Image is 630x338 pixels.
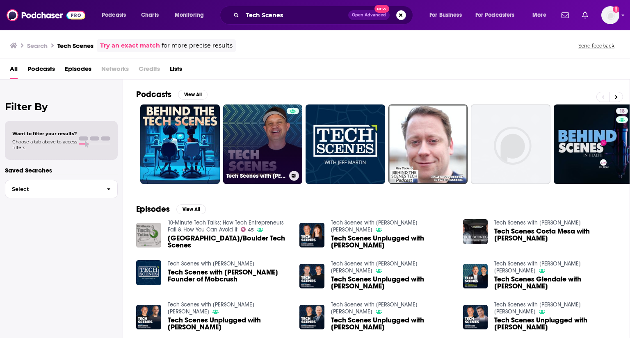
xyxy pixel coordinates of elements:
[168,235,290,249] span: [GEOGRAPHIC_DATA]/Boulder Tech Scenes
[463,219,488,244] a: Tech Scenes Costa Mesa with Carey Ransom
[331,260,418,274] a: Tech Scenes with Jeff James Martin
[494,228,616,242] a: Tech Scenes Costa Mesa with Carey Ransom
[299,223,324,248] img: Tech Scenes Unplugged with Anne Hallock
[223,104,303,184] a: Tech Scenes with [PERSON_NAME] [PERSON_NAME]
[10,62,18,79] a: All
[248,228,254,232] span: 45
[576,42,617,49] button: Send feedback
[601,6,619,24] button: Show profile menu
[494,228,616,242] span: Tech Scenes Costa Mesa with [PERSON_NAME]
[579,8,591,22] a: Show notifications dropdown
[136,260,161,285] img: Tech Scenes with Royce Disini Founder of Mobcrush
[463,264,488,289] img: Tech Scenes Glendale with Jay Ackerman
[169,9,215,22] button: open menu
[331,301,418,315] a: Tech Scenes with Jeff James Martin
[168,219,284,233] a: 10-Minute Tech Talks: How Tech Entrepreneurs Fail & How You Can Avoid It
[331,276,453,290] a: Tech Scenes Unplugged with Ben Foster
[494,219,581,226] a: Tech Scenes with Jeff Martin
[168,235,290,249] a: Denver/Boulder Tech Scenes
[136,89,208,100] a: PodcastsView All
[168,269,290,283] a: Tech Scenes with Royce Disini Founder of Mobcrush
[331,317,453,331] a: Tech Scenes Unplugged with Kevin Lindbergh
[12,131,77,136] span: Want to filter your results?
[7,7,85,23] img: Podchaser - Follow, Share and Rate Podcasts
[5,101,118,113] h2: Filter By
[141,9,159,21] span: Charts
[424,9,472,22] button: open menu
[162,41,233,50] span: for more precise results
[619,107,625,116] span: 18
[170,62,182,79] a: Lists
[65,62,91,79] a: Episodes
[5,186,100,192] span: Select
[494,260,581,274] a: Tech Scenes with Jeff James Martin
[5,166,118,174] p: Saved Searches
[168,317,290,331] a: Tech Scenes Unplugged with Brett Brohl
[178,90,208,100] button: View All
[136,305,161,330] img: Tech Scenes Unplugged with Brett Brohl
[463,305,488,330] img: Tech Scenes Unplugged with Aasim Saeed
[168,260,254,267] a: Tech Scenes with Jeff Martin
[494,301,581,315] a: Tech Scenes with Jeff James Martin
[331,317,453,331] span: Tech Scenes Unplugged with [PERSON_NAME]
[494,317,616,331] span: Tech Scenes Unplugged with [PERSON_NAME]
[374,5,389,13] span: New
[57,42,94,50] h3: Tech Scenes
[242,9,348,22] input: Search podcasts, credits, & more...
[136,223,161,248] img: Denver/Boulder Tech Scenes
[12,139,77,150] span: Choose a tab above to access filters.
[494,276,616,290] span: Tech Scenes Glendale with [PERSON_NAME]
[241,227,254,232] a: 45
[348,10,390,20] button: Open AdvancedNew
[331,235,453,249] span: Tech Scenes Unplugged with [PERSON_NAME]
[429,9,462,21] span: For Business
[470,9,527,22] button: open menu
[558,8,572,22] a: Show notifications dropdown
[228,6,421,25] div: Search podcasts, credits, & more...
[168,301,254,315] a: Tech Scenes with Jeff James Martin
[331,235,453,249] a: Tech Scenes Unplugged with Anne Hallock
[527,9,557,22] button: open menu
[299,264,324,289] img: Tech Scenes Unplugged with Ben Foster
[136,89,171,100] h2: Podcasts
[139,62,160,79] span: Credits
[299,305,324,330] img: Tech Scenes Unplugged with Kevin Lindbergh
[475,9,515,21] span: For Podcasters
[168,317,290,331] span: Tech Scenes Unplugged with [PERSON_NAME]
[226,172,286,179] h3: Tech Scenes with [PERSON_NAME] [PERSON_NAME]
[331,276,453,290] span: Tech Scenes Unplugged with [PERSON_NAME]
[494,317,616,331] a: Tech Scenes Unplugged with Aasim Saeed
[96,9,137,22] button: open menu
[616,108,628,114] a: 18
[168,269,290,283] span: Tech Scenes with [PERSON_NAME] Founder of Mobcrush
[27,42,48,50] h3: Search
[100,41,160,50] a: Try an exact match
[331,219,418,233] a: Tech Scenes with Jeff James Martin
[494,276,616,290] a: Tech Scenes Glendale with Jay Ackerman
[176,204,206,214] button: View All
[532,9,546,21] span: More
[136,204,170,214] h2: Episodes
[601,6,619,24] span: Logged in as patiencebaldacci
[102,9,126,21] span: Podcasts
[27,62,55,79] a: Podcasts
[613,6,619,13] svg: Add a profile image
[175,9,204,21] span: Monitoring
[136,9,164,22] a: Charts
[601,6,619,24] img: User Profile
[352,13,386,17] span: Open Advanced
[136,204,206,214] a: EpisodesView All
